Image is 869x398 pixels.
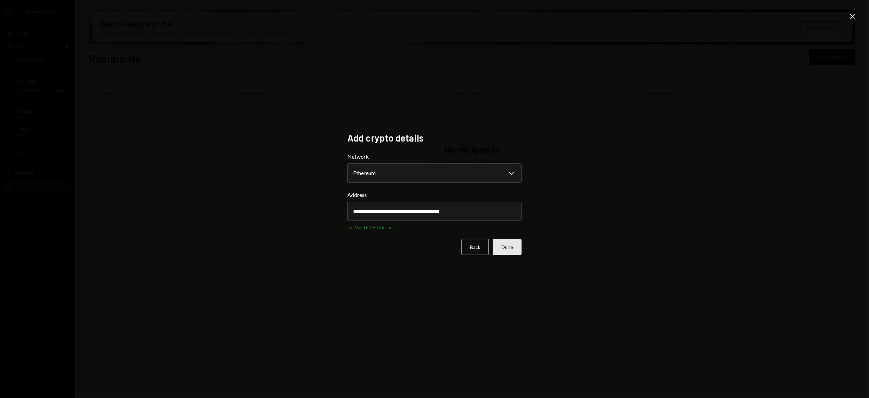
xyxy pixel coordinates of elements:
div: Valid ETH Address [355,224,395,231]
button: Done [493,239,522,255]
button: Network [347,163,522,183]
label: Network [347,152,522,161]
h2: Add crypto details [347,131,522,145]
button: Back [462,239,489,255]
label: Address [347,191,522,199]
